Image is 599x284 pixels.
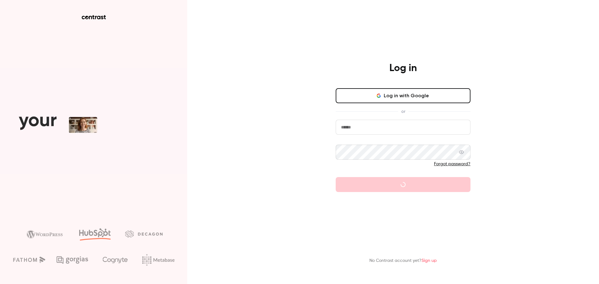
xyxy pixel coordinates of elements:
[434,162,470,166] a: Forgot password?
[398,108,408,115] span: or
[421,258,437,263] a: Sign up
[336,88,470,103] button: Log in with Google
[125,230,163,237] img: decagon
[369,258,437,264] p: No Contrast account yet?
[389,62,417,75] h4: Log in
